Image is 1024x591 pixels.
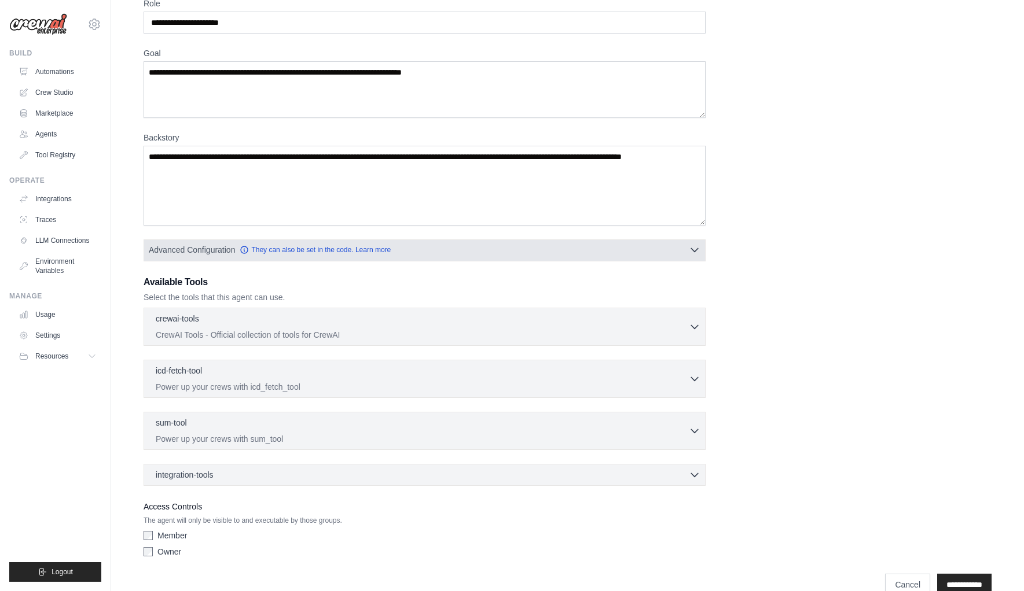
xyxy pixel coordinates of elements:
span: Advanced Configuration [149,244,235,256]
a: Environment Variables [14,252,101,280]
p: Power up your crews with icd_fetch_tool [156,381,689,393]
h3: Available Tools [144,275,706,289]
a: Automations [14,62,101,81]
div: Build [9,49,101,58]
a: Marketplace [14,104,101,123]
div: Manage [9,291,101,301]
span: Resources [35,352,68,361]
label: Owner [157,546,181,557]
button: Logout [9,562,101,582]
p: CrewAI Tools - Official collection of tools for CrewAI [156,329,689,341]
a: Tool Registry [14,146,101,164]
a: LLM Connections [14,231,101,250]
p: sum-tool [156,417,187,429]
a: They can also be set in the code. Learn more [240,245,391,254]
span: Logout [52,567,73,577]
img: Logo [9,13,67,35]
button: integration-tools [149,469,700,481]
a: Agents [14,125,101,143]
label: Member [157,530,187,541]
p: The agent will only be visible to and executable by those groups. [144,516,706,525]
a: Settings [14,326,101,345]
p: icd-fetch-tool [156,365,202,376]
span: integration-tools [156,469,214,481]
label: Access Controls [144,500,706,514]
label: Goal [144,47,706,59]
button: Resources [14,347,101,365]
a: Traces [14,210,101,229]
label: Backstory [144,132,706,143]
a: Crew Studio [14,83,101,102]
button: sum-tool Power up your crews with sum_tool [149,417,700,445]
p: crewai-tools [156,313,199,324]
p: Power up your crews with sum_tool [156,433,689,445]
a: Integrations [14,190,101,208]
button: icd-fetch-tool Power up your crews with icd_fetch_tool [149,365,700,393]
a: Usage [14,305,101,324]
p: Select the tools that this agent can use. [144,291,706,303]
button: crewai-tools CrewAI Tools - Official collection of tools for CrewAI [149,313,700,341]
div: Operate [9,176,101,185]
button: Advanced Configuration They can also be set in the code. Learn more [144,239,705,260]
